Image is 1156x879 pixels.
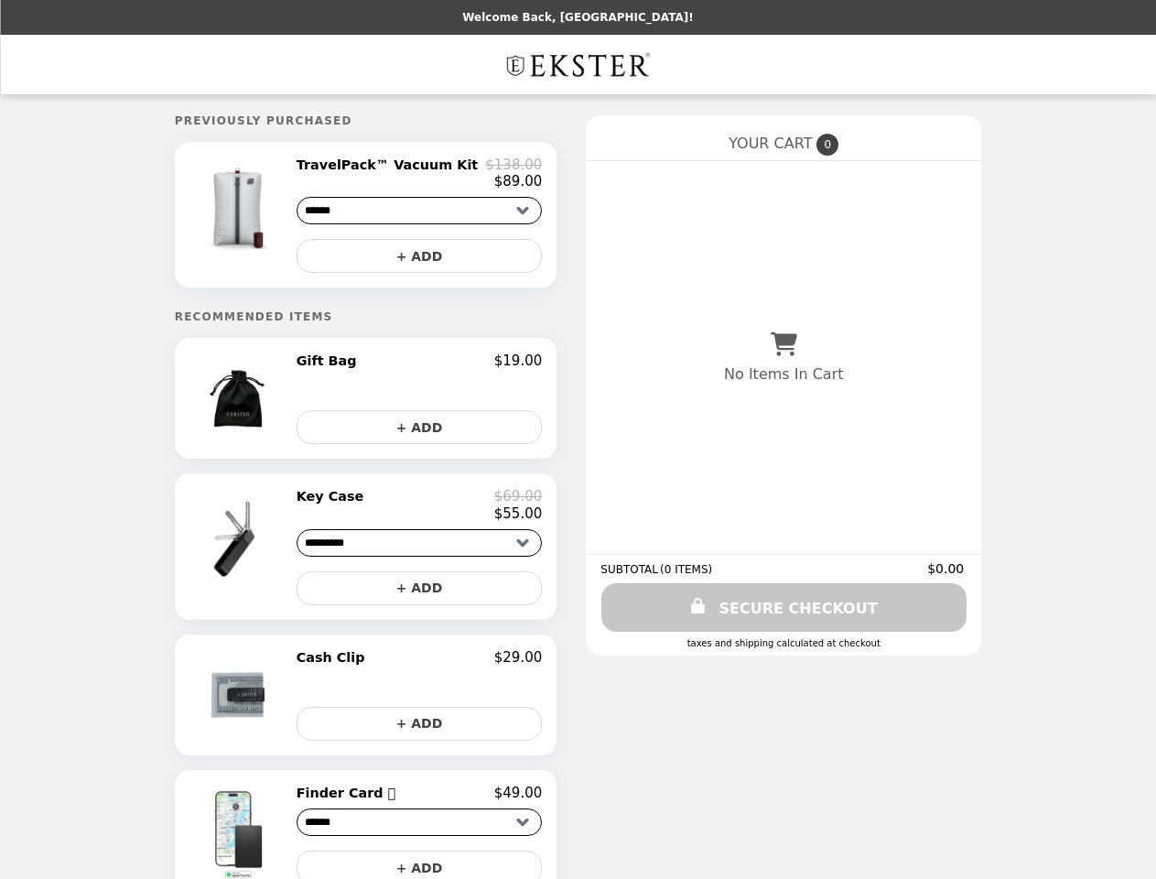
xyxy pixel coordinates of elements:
[600,638,967,648] div: Taxes and Shipping calculated at checkout
[297,571,543,605] button: + ADD
[729,135,812,152] span: YOUR CART
[485,157,542,173] p: $138.00
[297,808,543,836] select: Select a product variant
[660,563,712,576] span: ( 0 ITEMS )
[187,157,294,259] img: TravelPack™ Vacuum Kit
[600,563,660,576] span: SUBTOTAL
[816,134,838,156] span: 0
[502,46,655,83] img: Brand Logo
[297,785,404,801] h2: Finder Card 
[297,353,364,369] h2: Gift Bag
[462,11,693,24] p: Welcome Back, [GEOGRAPHIC_DATA]!
[494,505,543,522] p: $55.00
[175,114,557,127] h5: Previously Purchased
[192,353,288,444] img: Gift Bag
[494,488,543,505] p: $69.00
[297,239,543,273] button: + ADD
[297,157,486,173] h2: TravelPack™ Vacuum Kit
[927,561,967,576] span: $0.00
[494,353,543,369] p: $19.00
[297,410,543,444] button: + ADD
[192,649,288,741] img: Cash Clip
[494,649,543,666] p: $29.00
[297,707,543,741] button: + ADD
[297,197,543,224] select: Select a product variant
[297,649,373,666] h2: Cash Clip
[187,488,294,591] img: Key Case
[724,365,843,383] p: No Items In Cart
[494,785,543,801] p: $49.00
[494,173,543,190] p: $89.00
[297,488,372,505] h2: Key Case
[175,310,557,323] h5: Recommended Items
[297,529,543,557] select: Select a product variant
